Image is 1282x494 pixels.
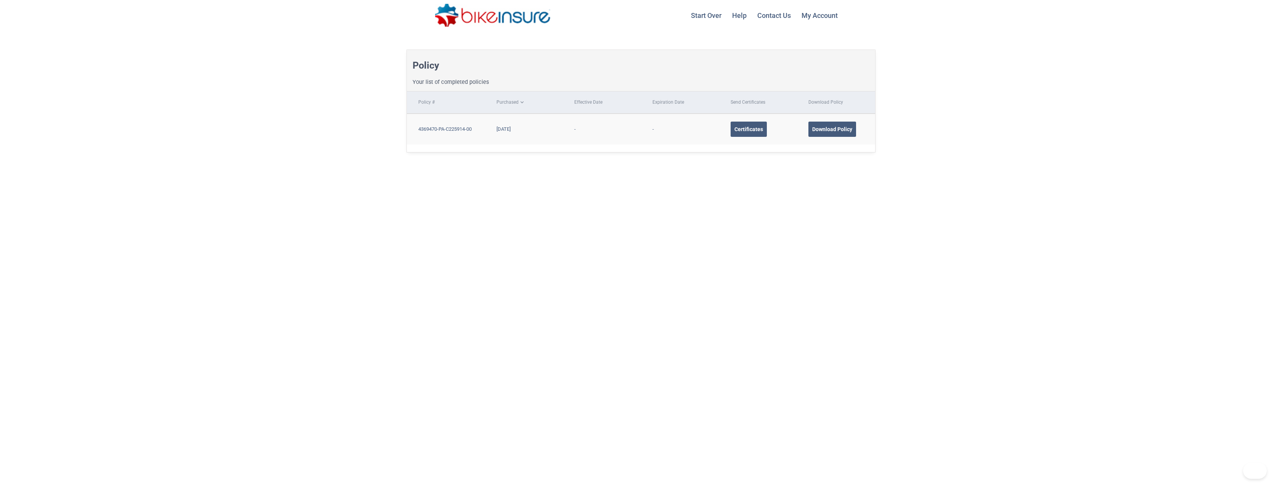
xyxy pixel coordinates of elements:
a: Start Over [686,6,726,25]
iframe: Toggle Customer Support [1243,463,1267,479]
td: 4369470-PA-C225914-00 [407,114,485,144]
img: bikeinsure logo [435,4,550,27]
th: Effective Date [563,91,641,114]
p: Your list of completed policies [413,77,489,87]
td: - [641,114,719,144]
th: Purchased [485,91,563,114]
div: Certificates [731,122,767,137]
h1: Policy [413,60,439,71]
a: Contact Us [753,6,795,25]
th: Expiration Date [641,91,719,114]
div: Download Policy [808,122,856,137]
td: - [563,114,641,144]
td: [DATE] [485,114,563,144]
th: Download Policy [797,91,875,114]
th: Send Certificates [719,91,797,114]
th: Policy # [407,91,485,114]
